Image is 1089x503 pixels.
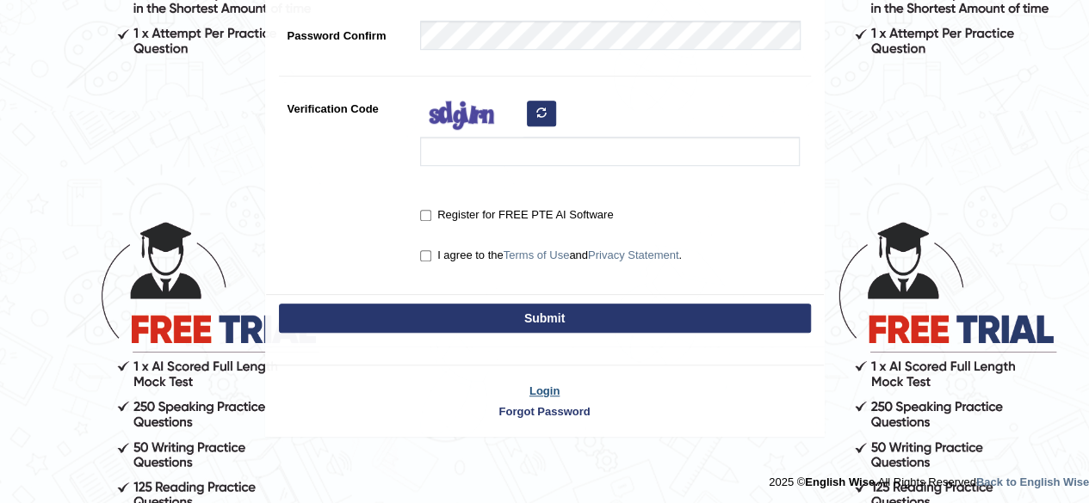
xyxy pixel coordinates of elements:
[805,475,877,488] strong: English Wise.
[976,475,1089,488] a: Back to English Wise
[420,247,682,264] label: I agree to the and .
[420,206,613,224] label: Register for FREE PTE AI Software
[420,210,431,221] input: Register for FREE PTE AI Software
[588,248,679,261] a: Privacy Statement
[504,248,570,261] a: Terms of Use
[279,304,811,333] button: Submit
[266,383,824,399] a: Login
[420,250,431,261] input: I agree to theTerms of UseandPrivacy Statement.
[769,465,1089,490] div: 2025 © All Rights Reserved
[279,21,412,44] label: Password Confirm
[266,403,824,420] a: Forgot Password
[279,94,412,117] label: Verification Code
